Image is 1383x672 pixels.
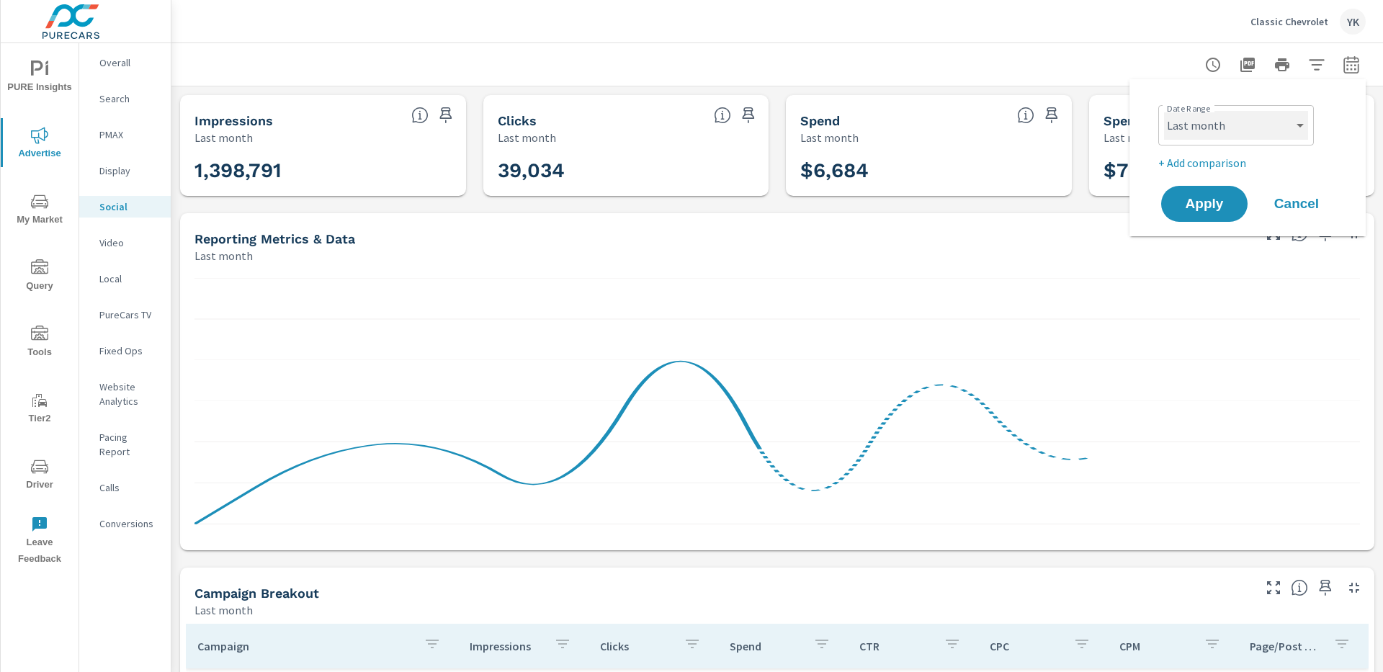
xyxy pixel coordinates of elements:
div: Calls [79,477,171,498]
p: Page/Post Action [1250,639,1322,653]
span: Save this to your personalized report [434,104,457,127]
p: Last month [498,129,556,146]
p: Social [99,200,159,214]
div: nav menu [1,43,79,573]
span: This is a summary of Social performance results by campaign. Each column can be sorted. [1291,579,1308,596]
p: Website Analytics [99,380,159,408]
span: The number of times an ad was shown on your behalf. [411,107,429,124]
span: Tools [5,326,74,361]
button: Cancel [1253,186,1340,222]
span: Query [5,259,74,295]
h3: $7 [1104,158,1361,183]
button: Make Fullscreen [1262,576,1285,599]
span: Cancel [1268,197,1325,210]
p: Clicks [600,639,672,653]
button: Print Report [1268,50,1297,79]
div: Search [79,88,171,109]
div: Local [79,268,171,290]
button: Apply Filters [1302,50,1331,79]
span: My Market [5,193,74,228]
h5: Reporting Metrics & Data [194,231,355,246]
div: Social [79,196,171,218]
p: Conversions [99,516,159,531]
div: PureCars TV [79,304,171,326]
p: PureCars TV [99,308,159,322]
span: Tier2 [5,392,74,427]
span: Save this to your personalized report [1040,104,1063,127]
p: Fixed Ops [99,344,159,358]
p: + Add comparison [1158,154,1343,171]
div: Conversions [79,513,171,534]
span: The amount of money spent on advertising during the period. [1017,107,1034,124]
p: Last month [1104,129,1162,146]
span: PURE Insights [5,61,74,96]
span: Save this to your personalized report [1314,576,1337,599]
h5: Spend [800,113,840,128]
p: Video [99,236,159,250]
div: Website Analytics [79,376,171,412]
div: Fixed Ops [79,340,171,362]
span: Apply [1176,197,1233,210]
span: Driver [5,458,74,493]
h5: Campaign Breakout [194,586,319,601]
p: PMAX [99,127,159,142]
h5: Clicks [498,113,537,128]
p: Classic Chevrolet [1250,15,1328,28]
p: CTR [859,639,931,653]
p: Local [99,272,159,286]
p: Display [99,163,159,178]
p: Calls [99,480,159,495]
div: YK [1340,9,1366,35]
p: CPM [1119,639,1191,653]
button: Select Date Range [1337,50,1366,79]
h3: 39,034 [498,158,755,183]
p: Spend [730,639,802,653]
span: Leave Feedback [5,516,74,568]
div: Video [79,232,171,254]
p: Overall [99,55,159,70]
h3: $6,684 [800,158,1057,183]
h5: Spend Per Unit Sold [1104,113,1233,128]
p: Last month [194,129,253,146]
button: Apply [1161,186,1248,222]
div: Pacing Report [79,426,171,462]
p: Last month [800,129,859,146]
h5: Impressions [194,113,273,128]
button: Minimize Widget [1343,576,1366,599]
p: Campaign [197,639,412,653]
p: CPC [990,639,1062,653]
p: Pacing Report [99,430,159,459]
button: "Export Report to PDF" [1233,50,1262,79]
span: Advertise [5,127,74,162]
p: Impressions [470,639,542,653]
h3: 1,398,791 [194,158,452,183]
span: Save this to your personalized report [737,104,760,127]
p: Search [99,91,159,106]
div: Display [79,160,171,182]
p: Last month [194,601,253,619]
p: Last month [194,247,253,264]
div: PMAX [79,124,171,145]
div: Overall [79,52,171,73]
span: The number of times an ad was clicked by a consumer. [714,107,731,124]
